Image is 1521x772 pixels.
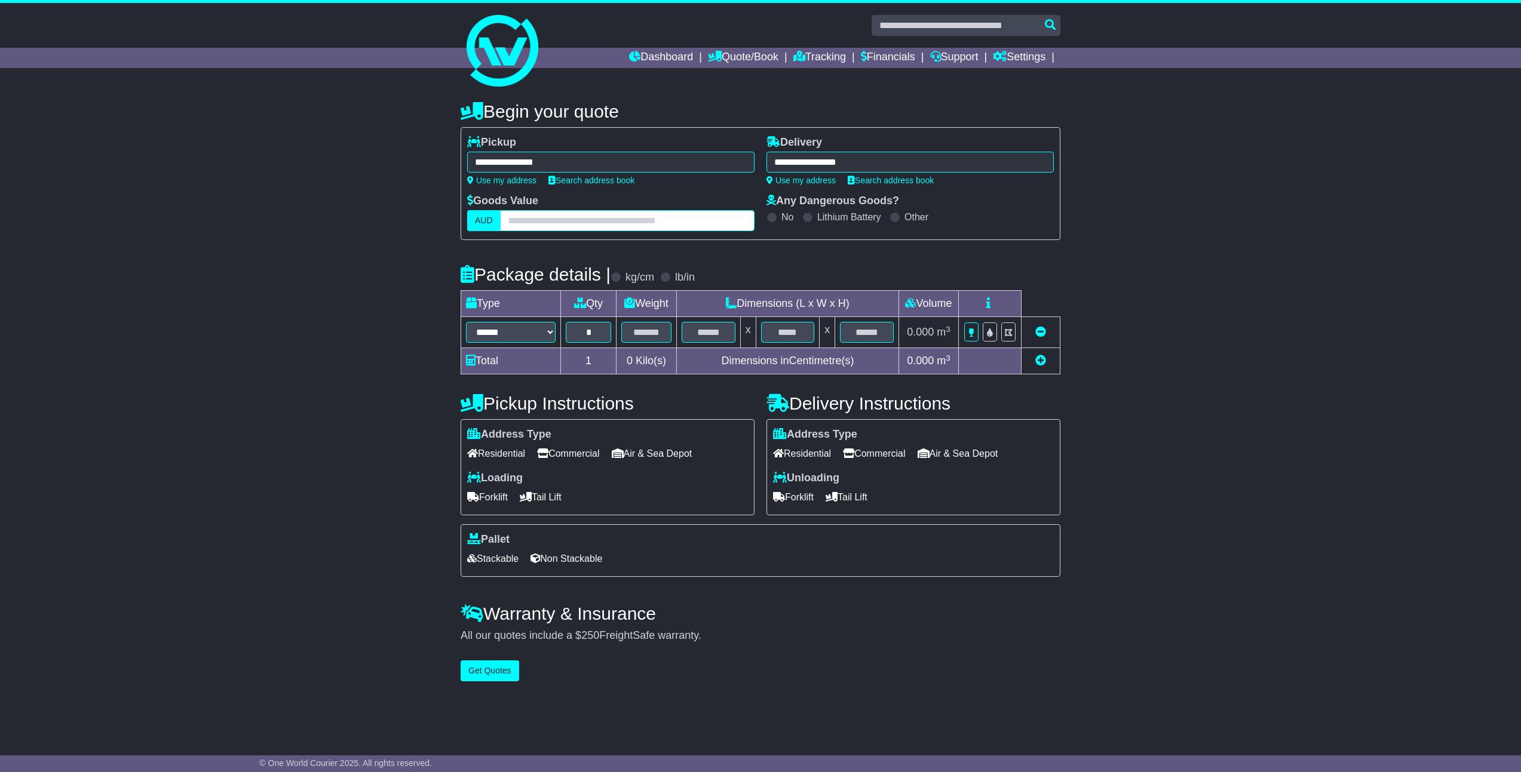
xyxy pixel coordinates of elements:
sup: 3 [946,325,950,334]
span: 0 [627,355,633,367]
span: Non Stackable [530,549,602,568]
label: Pallet [467,533,510,546]
label: Pickup [467,136,516,149]
label: No [781,211,793,223]
h4: Warranty & Insurance [461,604,1060,623]
span: © One World Courier 2025. All rights reserved. [259,758,432,768]
td: x [740,317,756,348]
a: Add new item [1035,355,1046,367]
h4: Delivery Instructions [766,393,1060,413]
span: Tail Lift [520,488,562,506]
span: Commercial [843,444,905,463]
a: Use my address [766,176,836,185]
a: Search address book [548,176,634,185]
label: AUD [467,210,501,231]
span: Residential [773,444,831,463]
span: 0.000 [907,355,934,367]
span: Forklift [467,488,508,506]
div: All our quotes include a $ FreightSafe warranty. [461,629,1060,642]
td: Weight [617,291,677,317]
td: Volume [899,291,958,317]
span: 250 [581,629,599,641]
label: Unloading [773,472,839,485]
h4: Pickup Instructions [461,393,755,413]
span: Commercial [537,444,599,463]
td: Kilo(s) [617,348,677,374]
label: Delivery [766,136,822,149]
span: 0.000 [907,326,934,338]
a: Dashboard [629,48,693,68]
td: Total [461,348,561,374]
td: 1 [561,348,617,374]
h4: Begin your quote [461,102,1060,121]
a: Search address book [848,176,934,185]
td: Qty [561,291,617,317]
button: Get Quotes [461,660,519,681]
h4: Package details | [461,264,611,284]
td: Dimensions in Centimetre(s) [676,348,899,374]
label: Address Type [773,428,857,441]
a: Support [930,48,979,68]
a: Quote/Book [708,48,778,68]
a: Financials [861,48,915,68]
span: Air & Sea Depot [612,444,692,463]
label: Lithium Battery [817,211,881,223]
sup: 3 [946,353,950,362]
span: m [937,326,950,338]
span: m [937,355,950,367]
a: Settings [993,48,1045,68]
span: Air & Sea Depot [918,444,998,463]
label: Other [904,211,928,223]
label: kg/cm [625,271,654,284]
span: Residential [467,444,525,463]
label: lb/in [675,271,695,284]
td: x [820,317,835,348]
span: Stackable [467,549,519,568]
label: Goods Value [467,195,538,208]
span: Tail Lift [826,488,867,506]
a: Tracking [793,48,846,68]
td: Type [461,291,561,317]
label: Loading [467,472,523,485]
label: Address Type [467,428,551,441]
a: Remove this item [1035,326,1046,338]
span: Forklift [773,488,814,506]
a: Use my address [467,176,536,185]
label: Any Dangerous Goods? [766,195,899,208]
td: Dimensions (L x W x H) [676,291,899,317]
